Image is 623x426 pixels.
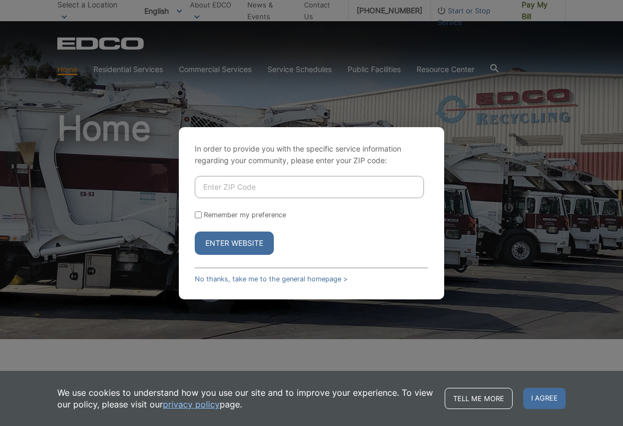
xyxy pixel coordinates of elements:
[523,388,566,409] span: I agree
[57,387,434,410] p: We use cookies to understand how you use our site and to improve your experience. To view our pol...
[195,275,348,283] a: No thanks, take me to the general homepage >
[163,398,220,410] a: privacy policy
[445,388,513,409] a: Tell me more
[195,176,424,198] input: Enter ZIP Code
[195,232,274,255] button: Enter Website
[195,143,428,166] p: In order to provide you with the specific service information regarding your community, please en...
[204,211,286,219] label: Remember my preference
